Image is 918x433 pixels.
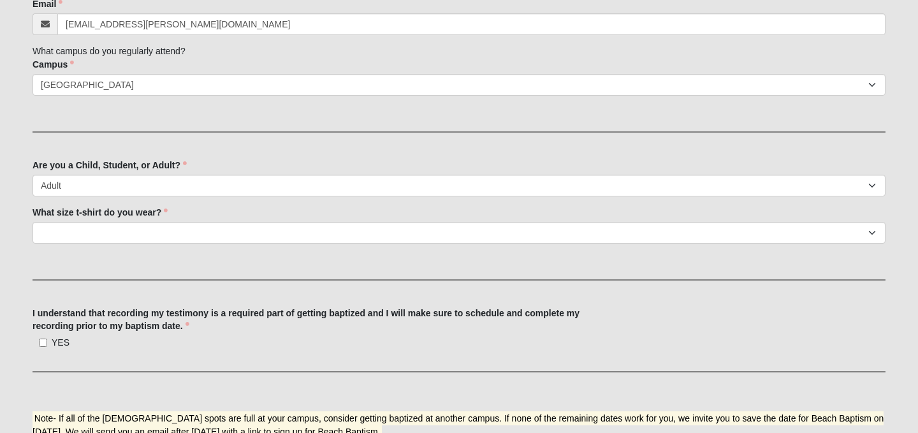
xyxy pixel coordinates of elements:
[52,337,69,348] span: YES
[33,307,595,332] label: I understand that recording my testimony is a required part of getting baptized and I will make s...
[39,339,47,347] input: YES
[33,58,74,71] label: Campus
[33,206,168,219] label: What size t-shirt do you wear?
[33,159,187,172] label: Are you a Child, Student, or Adult?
